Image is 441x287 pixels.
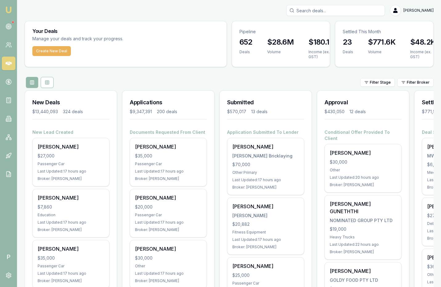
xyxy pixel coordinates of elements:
[343,50,353,54] div: Deals
[32,98,109,107] h3: New Deals
[232,170,299,175] div: Other Primary
[308,50,334,59] div: Income (ex. GST)
[135,176,202,181] div: Broker: [PERSON_NAME]
[330,168,396,173] div: Other
[135,213,202,217] div: Passenger Car
[232,153,299,159] div: [PERSON_NAME] Bricklaying
[407,80,430,85] span: Filter Broker
[135,220,202,225] div: Last Updated: 17 hours ago
[38,161,104,166] div: Passenger Car
[38,264,104,269] div: Passenger Car
[232,221,299,227] div: $20,882
[130,129,207,135] h4: Documents Requested From Client
[325,129,402,142] h4: Conditional Offer Provided To Client
[63,109,83,115] div: 324 deals
[135,153,202,159] div: $35,000
[135,204,202,210] div: $20,000
[232,213,299,219] div: [PERSON_NAME]
[38,153,104,159] div: $27,000
[157,109,177,115] div: 200 deals
[38,220,104,225] div: Last Updated: 17 hours ago
[330,149,396,157] div: [PERSON_NAME]
[38,204,104,210] div: $7,860
[308,37,334,47] h3: $180.1K
[135,271,202,276] div: Last Updated: 17 hours ago
[135,227,202,232] div: Broker: [PERSON_NAME]
[135,264,202,269] div: Other
[330,159,396,165] div: $30,000
[368,50,395,54] div: Volume
[325,98,402,107] h3: Approval
[135,255,202,261] div: $30,000
[5,6,12,14] img: emu-icon-u.png
[135,169,202,174] div: Last Updated: 17 hours ago
[232,203,299,210] div: [PERSON_NAME]
[227,109,246,115] div: $570,017
[267,50,294,54] div: Volume
[38,245,104,253] div: [PERSON_NAME]
[330,175,396,180] div: Last Updated: 20 hours ago
[239,29,323,35] p: Pipeline
[325,109,345,115] div: $430,050
[232,185,299,190] div: Broker: [PERSON_NAME]
[410,37,435,47] h3: $48.2K
[410,50,435,59] div: Income (ex. GST)
[370,80,391,85] span: Filter Stage
[232,272,299,278] div: $25,000
[343,37,353,47] h3: 23
[38,255,104,261] div: $35,000
[360,78,395,87] button: Filter Stage
[267,37,294,47] h3: $28.6M
[232,230,299,235] div: Fitness Equipment
[330,277,396,283] div: GOLDY FOOD PTY LTD
[135,194,202,201] div: [PERSON_NAME]
[32,35,190,42] p: Manage your deals and track your progress.
[232,281,299,286] div: Passenger Car
[330,242,396,247] div: Last Updated: 22 hours ago
[38,176,104,181] div: Broker: [PERSON_NAME]
[38,278,104,283] div: Broker: [PERSON_NAME]
[343,29,426,35] p: Settled This Month
[32,109,58,115] div: $13,440,093
[135,161,202,166] div: Passenger Car
[38,227,104,232] div: Broker: [PERSON_NAME]
[232,177,299,182] div: Last Updated: 17 hours ago
[239,50,252,54] div: Deals
[349,109,366,115] div: 12 deals
[330,200,396,215] div: [PERSON_NAME] GUNETHTHI
[239,37,252,47] h3: 652
[422,109,441,115] div: $771,572
[32,29,219,34] h3: Your Deals
[232,237,299,242] div: Last Updated: 17 hours ago
[227,129,304,135] h4: Application Submitted To Lender
[32,129,109,135] h4: New Lead Created
[38,194,104,201] div: [PERSON_NAME]
[403,8,434,13] span: [PERSON_NAME]
[130,109,152,115] div: $9,347,391
[330,226,396,232] div: $19,000
[38,213,104,217] div: Education
[330,235,396,240] div: Heavy Trucks
[32,46,71,56] button: Create New Deal
[130,98,207,107] h3: Applications
[368,37,395,47] h3: $771.6K
[232,245,299,249] div: Broker: [PERSON_NAME]
[135,278,202,283] div: Broker: [PERSON_NAME]
[232,161,299,168] div: $70,000
[38,143,104,150] div: [PERSON_NAME]
[227,98,304,107] h3: Submitted
[38,271,104,276] div: Last Updated: 17 hours ago
[397,78,434,87] button: Filter Broker
[330,249,396,254] div: Broker: [PERSON_NAME]
[135,245,202,253] div: [PERSON_NAME]
[330,217,396,224] div: NOMINATED GROUP PTY LTD
[286,5,385,16] input: Search deals
[2,250,15,264] span: P
[251,109,267,115] div: 13 deals
[330,267,396,275] div: [PERSON_NAME]
[135,143,202,150] div: [PERSON_NAME]
[232,262,299,270] div: [PERSON_NAME]
[38,169,104,174] div: Last Updated: 17 hours ago
[330,182,396,187] div: Broker: [PERSON_NAME]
